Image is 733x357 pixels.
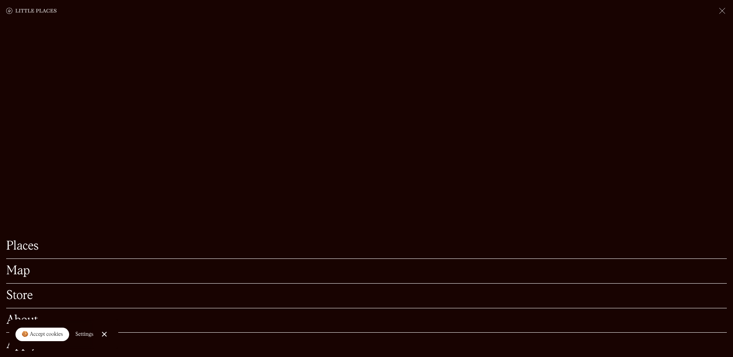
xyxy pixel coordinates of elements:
[15,328,69,342] a: 🍪 Accept cookies
[6,339,727,351] a: Apply
[6,290,727,302] a: Store
[75,326,94,343] a: Settings
[6,314,727,326] a: About
[6,240,727,252] a: Places
[75,331,94,337] div: Settings
[22,331,63,338] div: 🍪 Accept cookies
[6,265,727,277] a: Map
[97,326,112,342] a: Close Cookie Popup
